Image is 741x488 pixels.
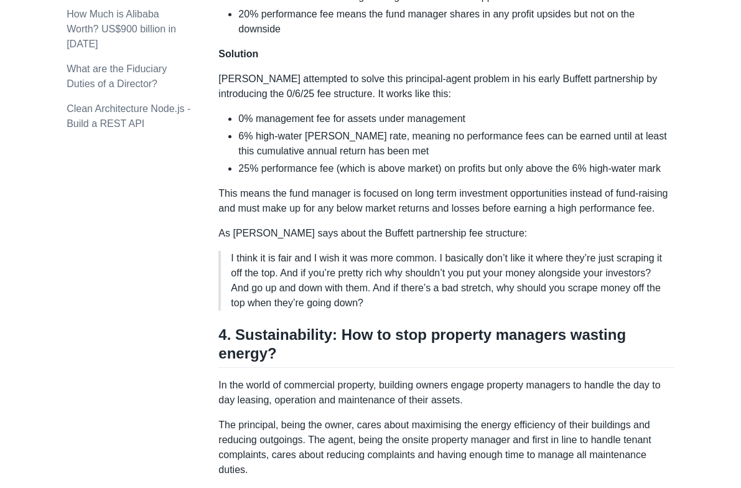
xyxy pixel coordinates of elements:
[218,49,258,59] strong: Solution
[231,251,664,311] p: I think it is fair and I wish it was more common. I basically don’t like it where they’re just sc...
[218,186,674,216] p: This means the fund manager is focused on long term investment opportunities instead of fund-rais...
[218,72,674,101] p: [PERSON_NAME] attempted to solve this principal-agent problem in his early Buffett partnership by...
[218,326,674,368] h2: 4. Sustainability: How to stop property managers wasting energy?
[67,9,176,49] a: How Much is Alibaba Worth? US$900 billion in [DATE]
[67,63,167,89] a: What are the Fiduciary Duties of a Director?
[238,111,674,126] li: 0% management fee for assets under management
[218,378,674,408] p: In the world of commercial property, building owners engage property managers to handle the day t...
[67,103,190,129] a: Clean Architecture Node.js - Build a REST API
[238,161,674,176] li: 25% performance fee (which is above market) on profits but only above the 6% high-water mark
[218,226,674,241] p: As [PERSON_NAME] says about the Buffett partnership fee structure:
[238,129,674,159] li: 6% high-water [PERSON_NAME] rate, meaning no performance fees can be earned until at least this c...
[238,7,674,37] li: 20% performance fee means the fund manager shares in any profit upsides but not on the downside
[218,418,674,477] p: The principal, being the owner, cares about maximising the energy efficiency of their buildings a...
